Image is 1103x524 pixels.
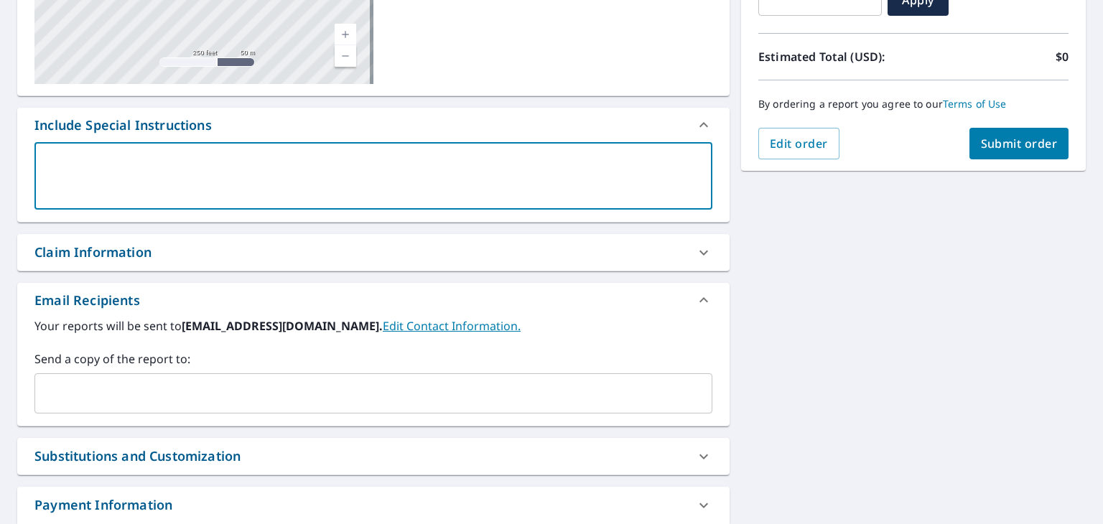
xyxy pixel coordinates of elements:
div: Include Special Instructions [17,108,730,142]
span: Submit order [981,136,1058,151]
button: Submit order [969,128,1069,159]
div: Claim Information [17,234,730,271]
label: Your reports will be sent to [34,317,712,334]
div: Substitutions and Customization [17,438,730,474]
div: Email Recipients [17,283,730,317]
p: Estimated Total (USD): [758,48,913,65]
div: Email Recipients [34,291,140,310]
div: Payment Information [34,495,172,515]
div: Include Special Instructions [34,116,212,135]
p: $0 [1056,48,1069,65]
a: Current Level 17, Zoom In [335,24,356,45]
b: [EMAIL_ADDRESS][DOMAIN_NAME]. [182,318,383,334]
label: Send a copy of the report to: [34,350,712,368]
p: By ordering a report you agree to our [758,98,1069,111]
a: Current Level 17, Zoom Out [335,45,356,67]
button: Edit order [758,128,839,159]
span: Edit order [770,136,828,151]
div: Claim Information [34,243,152,262]
div: Payment Information [17,487,730,523]
a: EditContactInfo [383,318,521,334]
a: Terms of Use [943,97,1007,111]
div: Substitutions and Customization [34,446,241,466]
